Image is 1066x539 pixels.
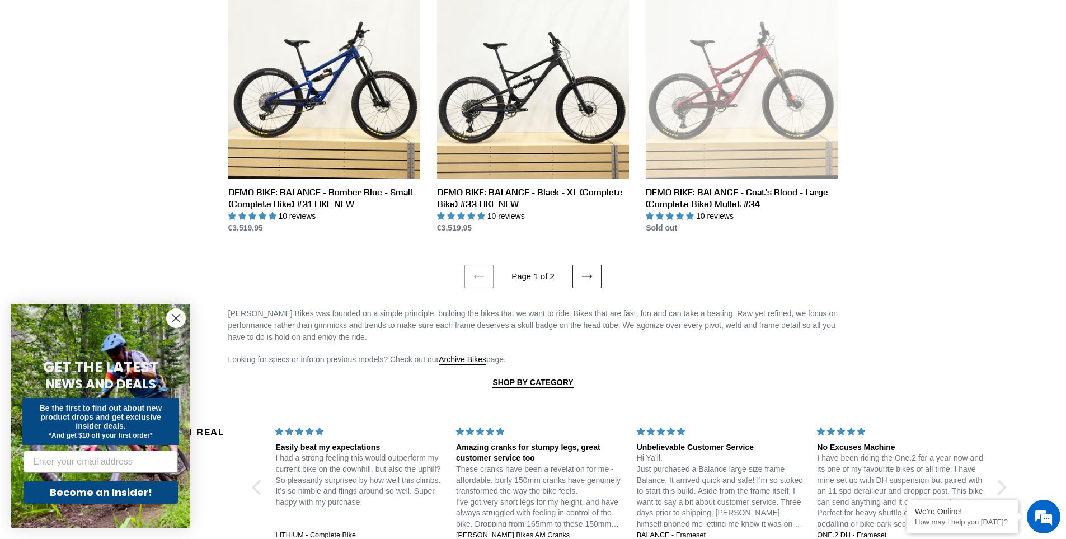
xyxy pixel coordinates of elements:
[637,426,804,438] div: 5 stars
[36,56,64,84] img: d_696896380_company_1647369064580_696896380
[49,432,152,439] span: *And get $10 off your first order*
[24,481,178,504] button: Become an Insider!
[492,378,573,388] a: SHOP BY CATEGORY
[6,306,213,345] textarea: Type your message and hit 'Enter'
[637,453,804,529] p: Hi Ya’ll. Just purchased a Balance large size frame Balance. It arrived quick and safe! I’m so st...
[46,375,156,393] span: NEWS AND DEALS
[817,426,984,438] div: 5 stars
[456,426,623,438] div: 5 stars
[228,355,506,365] span: Looking for specs or info on previous models? Check out our page.
[65,141,154,254] span: We're online!
[817,453,984,529] p: I have been riding the One.2 for a year now and its one of my favourite bikes of all time. I have...
[915,507,1010,516] div: We're Online!
[12,62,29,78] div: Navigation go back
[817,442,984,453] div: No Excuses Machine
[637,442,804,453] div: Unbelievable Customer Service
[228,308,838,343] p: [PERSON_NAME] Bikes was founded on a simple principle: building the bikes that we want to ride. B...
[24,451,178,473] input: Enter your email address
[496,270,570,283] li: Page 1 of 2
[166,308,186,328] button: Close dialog
[456,464,623,530] p: These cranks have been a revelation for me - affordable, burly 150mm cranks have genuinely transf...
[275,453,443,508] p: I had a strong feeling this would outperform my current bike on the downhill, but also the uphill...
[275,442,443,453] div: Easily beat my expectations
[43,357,158,377] span: GET THE LATEST
[40,404,162,430] span: Be the first to find out about new product drops and get exclusive insider deals.
[492,378,573,387] strong: SHOP BY CATEGORY
[456,442,623,464] div: Amazing cranks for stumpy legs, great customer service too
[915,518,1010,526] p: How may I help you today?
[184,6,210,32] div: Minimize live chat window
[439,355,486,365] a: Archive Bikes
[275,426,443,438] div: 5 stars
[75,63,205,77] div: Chat with us now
